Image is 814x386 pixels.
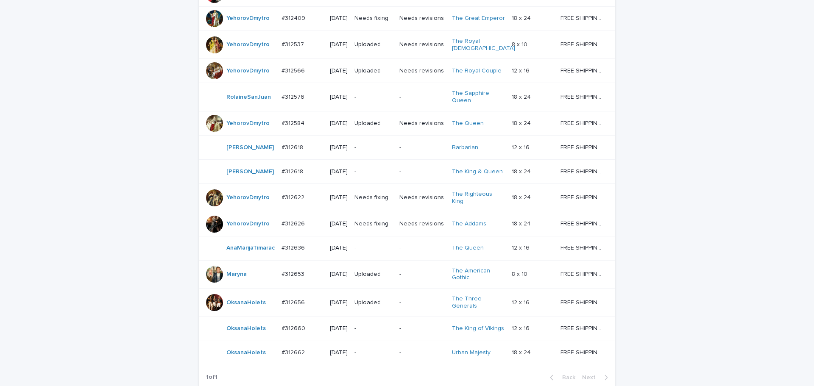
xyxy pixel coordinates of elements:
[282,243,307,252] p: #312636
[512,118,532,127] p: 18 x 24
[354,194,393,201] p: Needs fixing
[560,118,603,127] p: FREE SHIPPING - preview in 1-2 business days, after your approval delivery will take 5-10 b.d.
[452,220,486,228] a: The Addams
[282,118,306,127] p: #312584
[226,168,274,175] a: [PERSON_NAME]
[512,92,532,101] p: 18 x 24
[579,374,615,381] button: Next
[282,39,306,48] p: #312537
[452,267,505,282] a: The American Gothic
[512,323,531,332] p: 12 x 16
[199,260,615,289] tr: Maryna #312653#312653 [DATE]Uploaded-The American Gothic 8 x 108 x 10 FREE SHIPPING - preview in ...
[560,219,603,228] p: FREE SHIPPING - preview in 1-2 business days, after your approval delivery will take 5-10 b.d.
[560,39,603,48] p: FREE SHIPPING - preview in 1-2 business days, after your approval delivery will take 5-10 b.d.
[226,349,266,356] a: OksanaHolets
[560,347,603,356] p: FREE SHIPPING - preview in 1-2 business days, after your approval delivery will take 5-10 b.d.
[354,94,393,101] p: -
[330,144,348,151] p: [DATE]
[512,142,531,151] p: 12 x 16
[199,59,615,83] tr: YehorovDmytro #312566#312566 [DATE]UploadedNeeds revisionsThe Royal Couple 12 x 1612 x 16 FREE SH...
[199,135,615,159] tr: [PERSON_NAME] #312618#312618 [DATE]--Barbarian 12 x 1612 x 16 FREE SHIPPING - preview in 1-2 busi...
[354,120,393,127] p: Uploaded
[452,244,484,252] a: The Queen
[452,67,502,75] a: The Royal Couple
[330,67,348,75] p: [DATE]
[452,90,505,104] a: The Sapphire Queen
[226,41,270,48] a: YehorovDmytro
[199,83,615,111] tr: RolaineSanJuan #312576#312576 [DATE]--The Sapphire Queen 18 x 2418 x 24 FREE SHIPPING - preview i...
[330,15,348,22] p: [DATE]
[282,269,306,278] p: #312653
[452,38,515,52] a: The Royal [DEMOGRAPHIC_DATA]
[282,13,307,22] p: #312409
[354,271,393,278] p: Uploaded
[226,144,274,151] a: [PERSON_NAME]
[560,92,603,101] p: FREE SHIPPING - preview in 1-2 business days, after your approval delivery will take 5-10 b.d.
[199,212,615,236] tr: YehorovDmytro #312626#312626 [DATE]Needs fixingNeeds revisionsThe Addams 18 x 2418 x 24 FREE SHIP...
[226,15,270,22] a: YehorovDmytro
[512,39,529,48] p: 8 x 10
[560,66,603,75] p: FREE SHIPPING - preview in 1-2 business days, after your approval delivery will take 5-10 b.d.
[512,167,532,175] p: 18 x 24
[399,244,445,252] p: -
[512,243,531,252] p: 12 x 16
[399,67,445,75] p: Needs revisions
[354,349,393,356] p: -
[282,297,307,306] p: #312656
[452,295,505,310] a: The Three Generals
[199,289,615,317] tr: OksanaHolets #312656#312656 [DATE]Uploaded-The Three Generals 12 x 1612 x 16 FREE SHIPPING - prev...
[399,220,445,228] p: Needs revisions
[199,159,615,183] tr: [PERSON_NAME] #312618#312618 [DATE]--The King & Queen 18 x 2418 x 24 FREE SHIPPING - preview in 1...
[560,269,603,278] p: FREE SHIPPING - preview in 1-2 business days, after your approval delivery will take 5-10 b.d.
[330,325,348,332] p: [DATE]
[330,271,348,278] p: [DATE]
[226,299,266,306] a: OksanaHolets
[282,142,305,151] p: #312618
[354,144,393,151] p: -
[199,31,615,59] tr: YehorovDmytro #312537#312537 [DATE]UploadedNeeds revisionsThe Royal [DEMOGRAPHIC_DATA] 8 x 108 x ...
[330,94,348,101] p: [DATE]
[354,325,393,332] p: -
[226,325,266,332] a: OksanaHolets
[282,347,307,356] p: #312662
[452,191,505,205] a: The Righteous King
[512,219,532,228] p: 18 x 24
[330,299,348,306] p: [DATE]
[226,120,270,127] a: YehorovDmytro
[560,323,603,332] p: FREE SHIPPING - preview in 1-2 business days, after your approval delivery will take 5-10 b.d.
[199,317,615,341] tr: OksanaHolets #312660#312660 [DATE]--The King of Vikings 12 x 1612 x 16 FREE SHIPPING - preview in...
[199,111,615,135] tr: YehorovDmytro #312584#312584 [DATE]UploadedNeeds revisionsThe Queen 18 x 2418 x 24 FREE SHIPPING ...
[330,349,348,356] p: [DATE]
[399,299,445,306] p: -
[354,41,393,48] p: Uploaded
[512,192,532,201] p: 18 x 24
[354,168,393,175] p: -
[399,94,445,101] p: -
[560,297,603,306] p: FREE SHIPPING - preview in 1-2 business days, after your approval delivery will take 5-10 b.d.
[512,347,532,356] p: 18 x 24
[226,220,270,228] a: YehorovDmytro
[330,168,348,175] p: [DATE]
[199,183,615,212] tr: YehorovDmytro #312622#312622 [DATE]Needs fixingNeeds revisionsThe Righteous King 18 x 2418 x 24 F...
[399,120,445,127] p: Needs revisions
[354,15,393,22] p: Needs fixing
[226,271,247,278] a: Maryna
[330,41,348,48] p: [DATE]
[452,120,484,127] a: The Queen
[557,375,575,380] span: Back
[399,15,445,22] p: Needs revisions
[282,219,307,228] p: #312626
[282,192,306,201] p: #312622
[399,349,445,356] p: -
[330,120,348,127] p: [DATE]
[560,192,603,201] p: FREE SHIPPING - preview in 1-2 business days, after your approval delivery will take 5-10 b.d.
[226,194,270,201] a: YehorovDmytro
[560,167,603,175] p: FREE SHIPPING - preview in 1-2 business days, after your approval delivery will take 5-10 b.d.
[452,144,478,151] a: Barbarian
[354,244,393,252] p: -
[282,92,306,101] p: #312576
[399,41,445,48] p: Needs revisions
[226,94,271,101] a: RolaineSanJuan
[512,297,531,306] p: 12 x 16
[512,66,531,75] p: 12 x 16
